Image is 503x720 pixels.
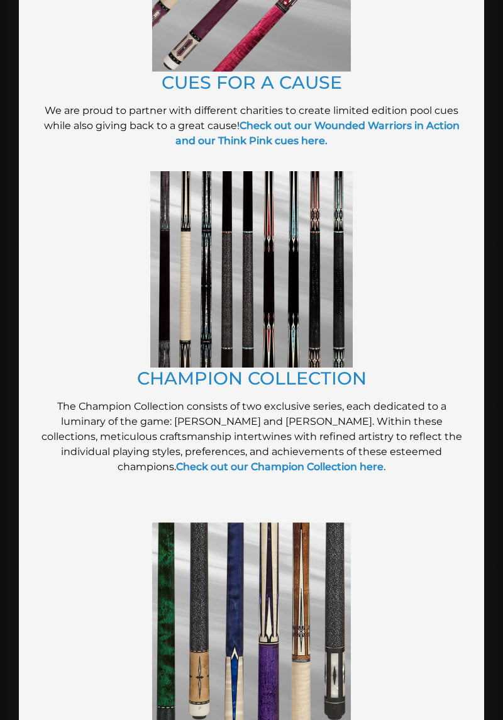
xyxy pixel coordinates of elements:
a: CHAMPION COLLECTION [137,368,367,389]
a: Check out our Wounded Warriors in Action and our Think Pink cues here. [175,120,460,147]
p: We are proud to partner with different charities to create limited edition pool cues while also g... [38,103,465,149]
a: Check out our Champion Collection here [176,461,384,473]
a: CUES FOR A CAUSE [162,72,342,93]
p: The Champion Collection consists of two exclusive series, each dedicated to a luminary of the gam... [38,399,465,475]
